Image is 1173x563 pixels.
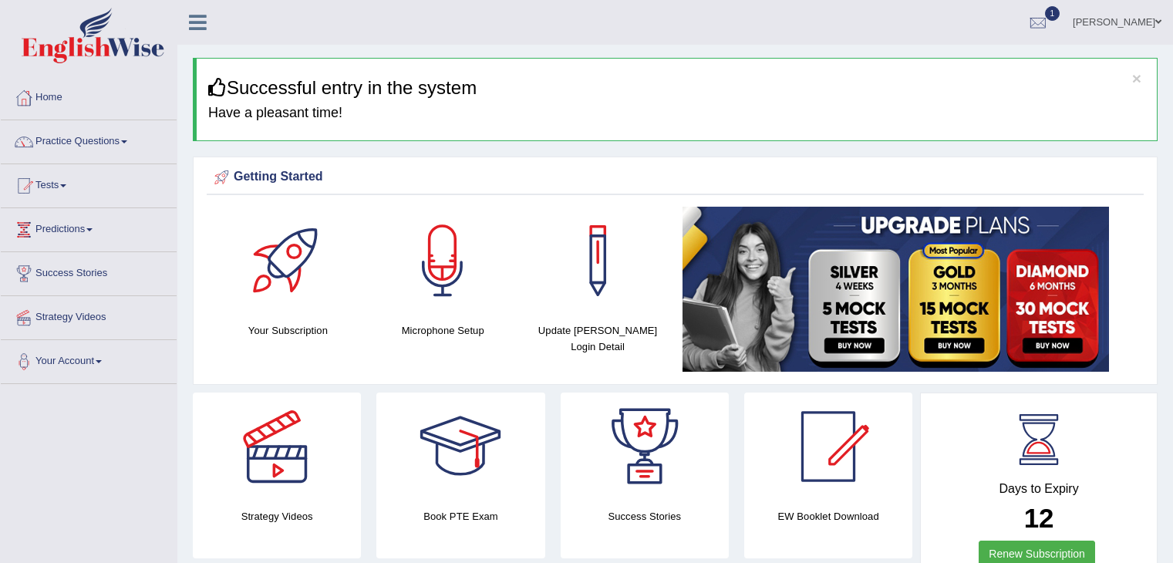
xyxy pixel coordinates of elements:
[1,252,177,291] a: Success Stories
[1132,70,1141,86] button: ×
[1,76,177,115] a: Home
[1,340,177,379] a: Your Account
[1,296,177,335] a: Strategy Videos
[193,508,361,524] h4: Strategy Videos
[218,322,358,339] h4: Your Subscription
[938,482,1140,496] h4: Days to Expiry
[528,322,668,355] h4: Update [PERSON_NAME] Login Detail
[208,106,1145,121] h4: Have a pleasant time!
[683,207,1109,372] img: small5.jpg
[1024,503,1054,533] b: 12
[561,508,729,524] h4: Success Stories
[1,164,177,203] a: Tests
[1,120,177,159] a: Practice Questions
[208,78,1145,98] h3: Successful entry in the system
[373,322,513,339] h4: Microphone Setup
[1045,6,1060,21] span: 1
[744,508,912,524] h4: EW Booklet Download
[211,166,1140,189] div: Getting Started
[1,208,177,247] a: Predictions
[376,508,544,524] h4: Book PTE Exam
